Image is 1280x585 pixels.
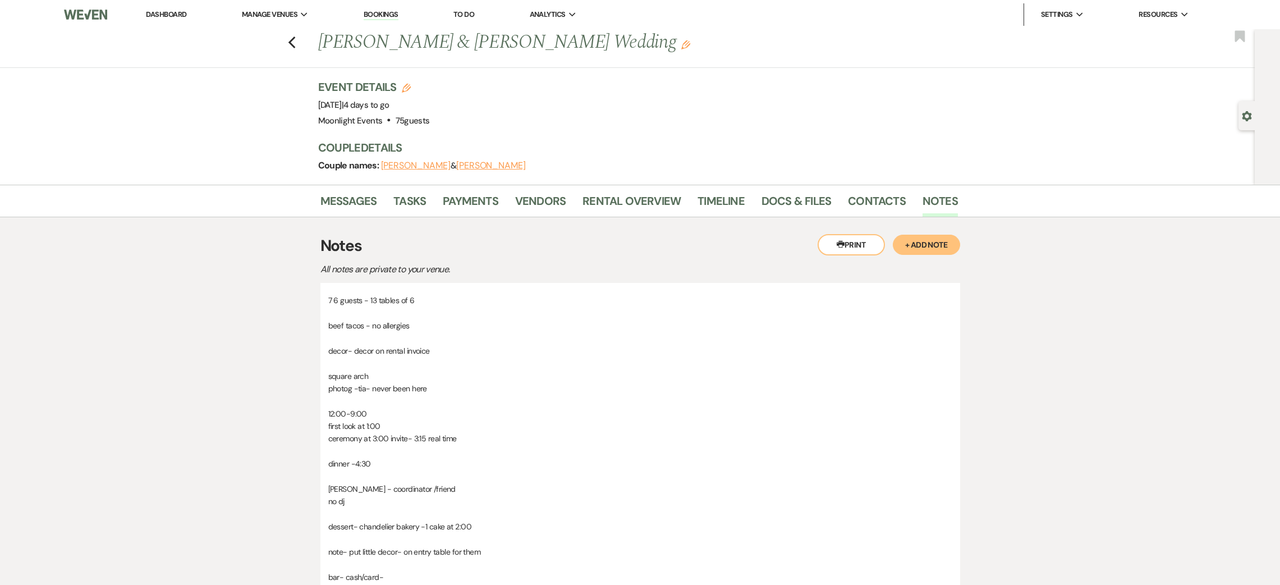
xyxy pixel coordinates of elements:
button: Print [818,234,885,255]
p: photog -tia- never been here [328,382,952,395]
button: [PERSON_NAME] [456,161,526,170]
span: Settings [1041,9,1073,20]
a: Notes [923,192,958,217]
span: 75 guests [396,115,430,126]
p: ceremony at 3:00 invite- 3:15 real time [328,432,952,445]
a: Vendors [515,192,566,217]
p: 12:00-9:00 [328,408,952,420]
img: Weven Logo [64,3,107,26]
p: dinner -4:30 [328,458,952,470]
span: Couple names: [318,159,381,171]
p: [PERSON_NAME] - coordinator /friend [328,483,952,495]
span: Analytics [530,9,566,20]
h3: Couple Details [318,140,947,156]
p: dessert- chandelier bakery -1 cake at 2:00 [328,520,952,533]
p: square arch [328,370,952,382]
p: no dj [328,495,952,508]
a: Dashboard [146,10,186,19]
p: bar- cash/card- [328,571,952,583]
p: first look at 1:00 [328,420,952,432]
p: note- put little decor- on entry table for them [328,546,952,558]
p: 7 6 guests - 13 tables of 6 [328,294,952,307]
h3: Notes [320,234,960,258]
a: Docs & Files [761,192,831,217]
span: Moonlight Events [318,115,383,126]
a: Bookings [364,10,398,20]
a: Messages [320,192,377,217]
a: Contacts [848,192,906,217]
h1: [PERSON_NAME] & [PERSON_NAME] Wedding [318,29,821,56]
p: All notes are private to your venue. [320,262,713,277]
button: [PERSON_NAME] [381,161,451,170]
h3: Event Details [318,79,430,95]
button: Open lead details [1242,110,1252,121]
span: & [381,160,526,171]
button: Edit [681,39,690,49]
span: Resources [1139,9,1177,20]
span: | [342,99,389,111]
button: + Add Note [893,235,960,255]
a: Payments [443,192,498,217]
a: Rental Overview [582,192,681,217]
p: decor- decor on rental invoice [328,345,952,357]
a: To Do [453,10,474,19]
a: Timeline [698,192,745,217]
span: 4 days to go [343,99,389,111]
span: Manage Venues [242,9,297,20]
span: [DATE] [318,99,389,111]
a: Tasks [393,192,426,217]
p: beef tacos - no allergies [328,319,952,332]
